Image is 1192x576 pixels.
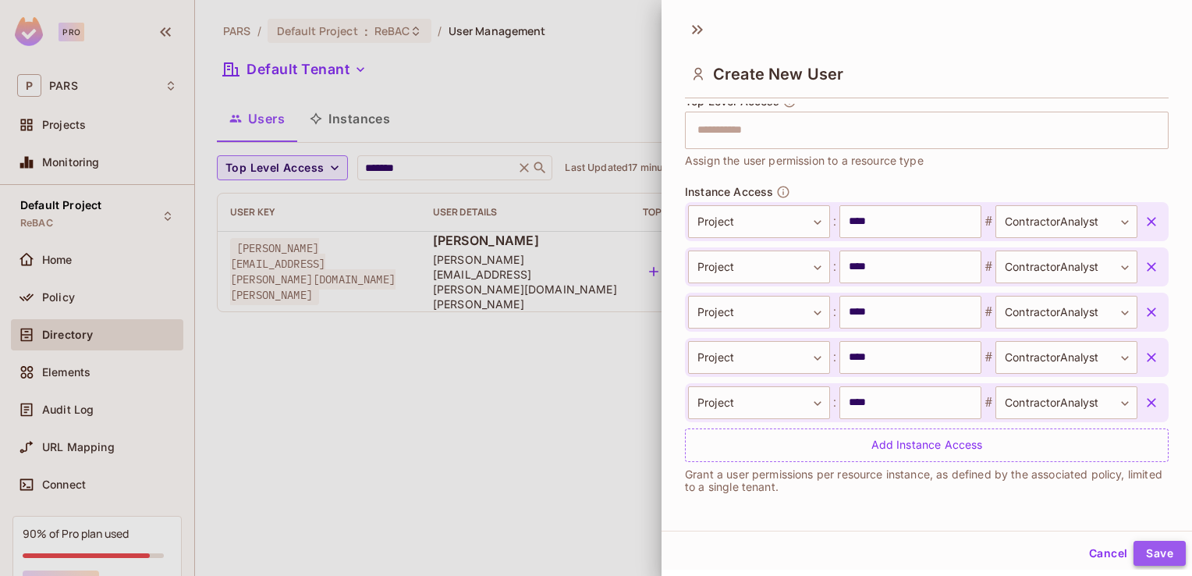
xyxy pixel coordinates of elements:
div: ContractorAnalyst [995,341,1137,374]
div: ContractorAnalyst [995,386,1137,419]
span: # [981,393,995,412]
span: : [830,303,839,322]
div: Project [688,386,830,419]
span: : [830,348,839,367]
div: Project [688,296,830,329]
div: ContractorAnalyst [995,205,1137,238]
span: # [981,303,995,322]
div: Project [688,341,830,374]
span: # [981,212,995,231]
button: Cancel [1083,541,1133,566]
span: : [830,258,839,276]
div: Project [688,205,830,238]
span: # [981,258,995,276]
span: # [981,348,995,367]
div: ContractorAnalyst [995,251,1137,283]
div: ContractorAnalyst [995,296,1137,329]
span: : [830,393,839,412]
div: Project [688,251,830,283]
span: Create New User [713,65,843,84]
div: Add Instance Access [685,428,1169,462]
span: Instance Access [685,186,773,198]
span: : [830,212,839,231]
p: Grant a user permissions per resource instance, as defined by the associated policy, limited to a... [685,468,1169,493]
button: Save [1133,541,1186,566]
span: Assign the user permission to a resource type [685,152,924,169]
button: Open [1160,128,1163,131]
